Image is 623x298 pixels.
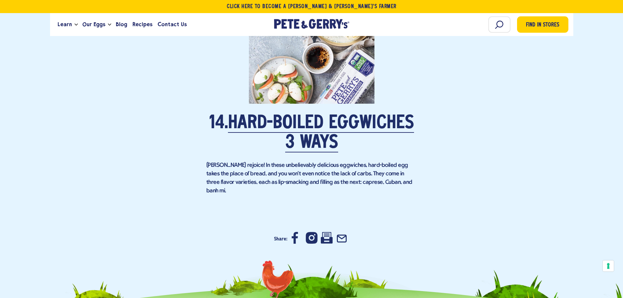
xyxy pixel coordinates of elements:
[206,114,417,153] h2: 14.
[116,20,127,28] span: Blog
[82,20,105,28] span: Our Eggs
[228,114,414,152] a: Hard-Boiled Eggwiches 3 Ways
[108,24,111,26] button: Open the dropdown menu for Our Eggs
[488,16,511,33] input: Search
[75,24,78,26] button: Open the dropdown menu for Learn
[526,21,559,30] span: Find in Stores
[206,161,417,195] p: [PERSON_NAME] rejoice! In these unbelievably delicious eggwiches, hard-boiled egg takes the place...
[130,16,155,33] a: Recipes
[155,16,189,33] a: Contact Us
[58,20,72,28] span: Learn
[113,16,130,33] a: Blog
[158,20,187,28] span: Contact Us
[603,260,614,272] button: Your consent preferences for tracking technologies
[336,240,348,245] a: Share by Email
[517,16,568,33] a: Find in Stores
[274,230,287,248] h3: Share:
[132,20,152,28] span: Recipes
[80,16,108,33] a: Our Eggs
[55,16,75,33] a: Learn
